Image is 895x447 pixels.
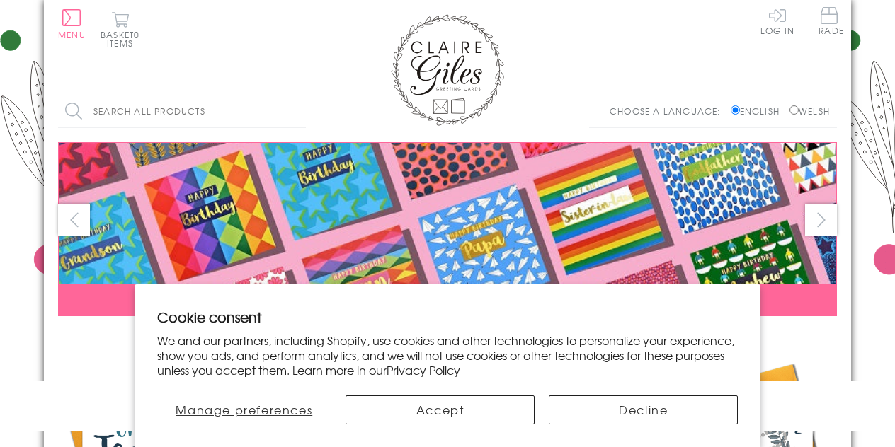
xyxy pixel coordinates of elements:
[101,11,139,47] button: Basket0 items
[549,395,738,424] button: Decline
[157,395,331,424] button: Manage preferences
[610,105,728,117] p: Choose a language:
[157,307,739,327] h2: Cookie consent
[387,361,460,378] a: Privacy Policy
[107,28,139,50] span: 0 items
[346,395,535,424] button: Accept
[789,105,799,115] input: Welsh
[814,7,844,37] a: Trade
[760,7,794,35] a: Log In
[292,95,306,127] input: Search
[805,204,837,236] button: next
[731,105,787,117] label: English
[391,14,504,126] img: Claire Giles Greetings Cards
[157,333,739,377] p: We and our partners, including Shopify, use cookies and other technologies to personalize your ex...
[58,95,306,127] input: Search all products
[58,327,837,349] div: Carousel Pagination
[789,105,830,117] label: Welsh
[58,204,90,236] button: prev
[731,105,740,115] input: English
[176,401,312,418] span: Manage preferences
[814,7,844,35] span: Trade
[58,9,86,39] button: Menu
[58,28,86,41] span: Menu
